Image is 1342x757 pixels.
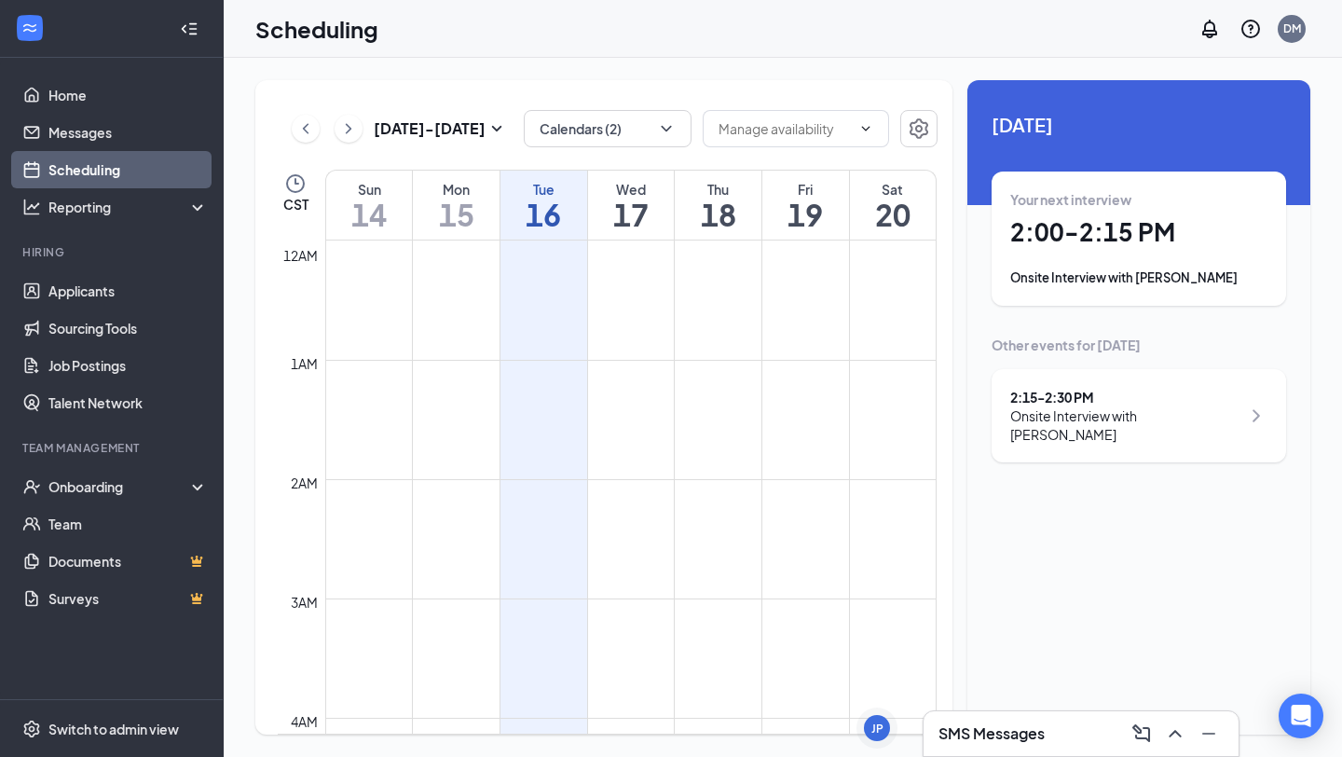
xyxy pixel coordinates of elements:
[675,171,761,240] a: September 18, 2025
[588,180,675,199] div: Wed
[938,723,1045,744] h3: SMS Messages
[657,119,676,138] svg: ChevronDown
[871,721,883,736] div: JP
[48,505,208,543] a: Team
[1279,694,1323,738] div: Open Intercom Messenger
[22,244,204,260] div: Hiring
[413,171,500,240] a: September 15, 2025
[1010,388,1240,406] div: 2:15 - 2:30 PM
[675,180,761,199] div: Thu
[500,180,587,199] div: Tue
[850,180,936,199] div: Sat
[908,117,930,140] svg: Settings
[900,110,938,147] button: Settings
[1160,719,1190,749] button: ChevronUp
[22,720,41,738] svg: Settings
[22,198,41,216] svg: Analysis
[762,199,849,230] h1: 19
[335,115,363,143] button: ChevronRight
[588,199,675,230] h1: 17
[413,199,500,230] h1: 15
[287,592,322,612] div: 3am
[22,440,204,456] div: Team Management
[280,245,322,266] div: 12am
[296,117,315,140] svg: ChevronLeft
[858,121,873,136] svg: ChevronDown
[1283,21,1301,36] div: DM
[48,347,208,384] a: Job Postings
[374,118,486,139] h3: [DATE] - [DATE]
[48,76,208,114] a: Home
[1010,190,1267,209] div: Your next interview
[21,19,39,37] svg: WorkstreamLogo
[1010,406,1240,444] div: Onsite Interview with [PERSON_NAME]
[675,199,761,230] h1: 18
[588,171,675,240] a: September 17, 2025
[850,171,936,240] a: September 20, 2025
[255,13,378,45] h1: Scheduling
[326,171,412,240] a: September 14, 2025
[48,310,208,347] a: Sourcing Tools
[48,543,208,580] a: DocumentsCrown
[500,171,587,240] a: September 16, 2025
[992,110,1286,139] span: [DATE]
[48,114,208,151] a: Messages
[1127,719,1157,749] button: ComposeMessage
[850,199,936,230] h1: 20
[1010,216,1267,248] h1: 2:00 - 2:15 PM
[762,171,849,240] a: September 19, 2025
[287,711,322,732] div: 4am
[22,477,41,496] svg: UserCheck
[326,180,412,199] div: Sun
[762,180,849,199] div: Fri
[1198,18,1221,40] svg: Notifications
[48,384,208,421] a: Talent Network
[287,473,322,493] div: 2am
[1010,268,1267,287] div: Onsite Interview with [PERSON_NAME]
[48,272,208,310] a: Applicants
[524,110,692,147] button: Calendars (2)ChevronDown
[992,336,1286,354] div: Other events for [DATE]
[1164,723,1186,745] svg: ChevronUp
[48,198,209,216] div: Reporting
[1194,719,1224,749] button: Minimize
[284,172,307,195] svg: Clock
[719,118,851,139] input: Manage availability
[486,117,508,140] svg: SmallChevronDown
[287,353,322,374] div: 1am
[339,117,358,140] svg: ChevronRight
[48,477,192,496] div: Onboarding
[413,180,500,199] div: Mon
[48,580,208,617] a: SurveysCrown
[48,720,179,738] div: Switch to admin view
[500,199,587,230] h1: 16
[1245,405,1267,427] svg: ChevronRight
[1239,18,1262,40] svg: QuestionInfo
[292,115,320,143] button: ChevronLeft
[1130,723,1153,745] svg: ComposeMessage
[1198,723,1220,745] svg: Minimize
[48,151,208,188] a: Scheduling
[326,199,412,230] h1: 14
[180,20,199,38] svg: Collapse
[283,195,308,213] span: CST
